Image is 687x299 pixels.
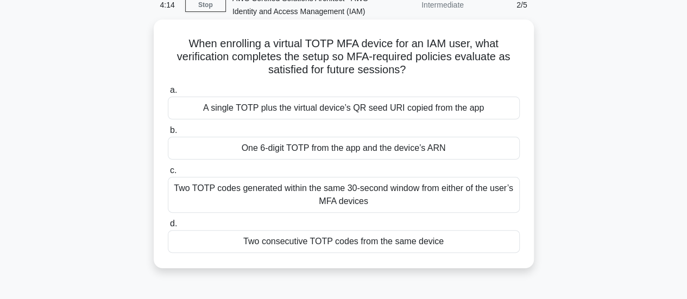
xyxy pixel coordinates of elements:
[168,177,520,213] div: Two TOTP codes generated within the same 30-second window from either of the user’s MFA devices
[170,166,177,175] span: c.
[168,97,520,119] div: A single TOTP plus the virtual device’s QR seed URI copied from the app
[170,125,177,135] span: b.
[168,137,520,160] div: One 6-digit TOTP from the app and the device’s ARN
[170,219,177,228] span: d.
[167,37,521,77] h5: When enrolling a virtual TOTP MFA device for an IAM user, what verification completes the setup s...
[168,230,520,253] div: Two consecutive TOTP codes from the same device
[170,85,177,94] span: a.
